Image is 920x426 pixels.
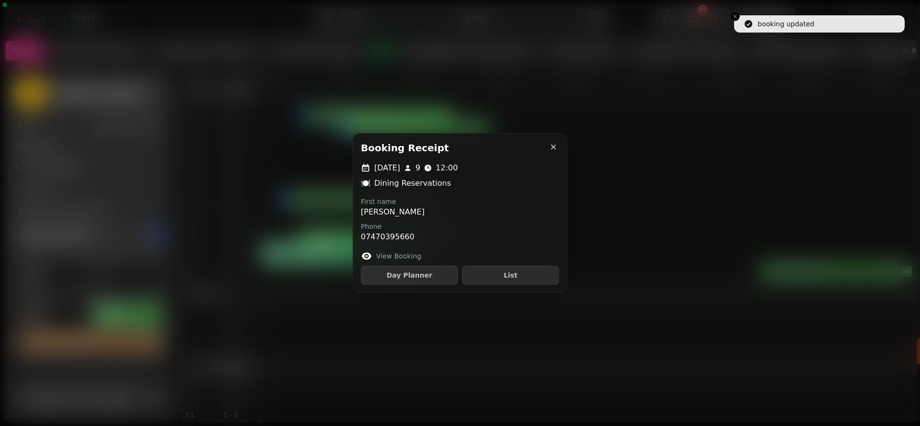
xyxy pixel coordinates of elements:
span: List [470,272,551,279]
p: 🍽️ [361,178,370,189]
p: 12:00 [436,162,458,174]
label: Phone [361,222,414,231]
p: [PERSON_NAME] [361,206,425,218]
p: Dining Reservations [374,178,451,189]
p: [DATE] [374,162,400,174]
button: List [462,266,559,285]
span: Day Planner [369,272,450,279]
label: View Booking [376,251,421,261]
p: 07470395660 [361,231,414,243]
h2: Booking receipt [361,141,449,155]
p: 9 [415,162,420,174]
label: First name [361,197,425,206]
button: Day Planner [361,266,458,285]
